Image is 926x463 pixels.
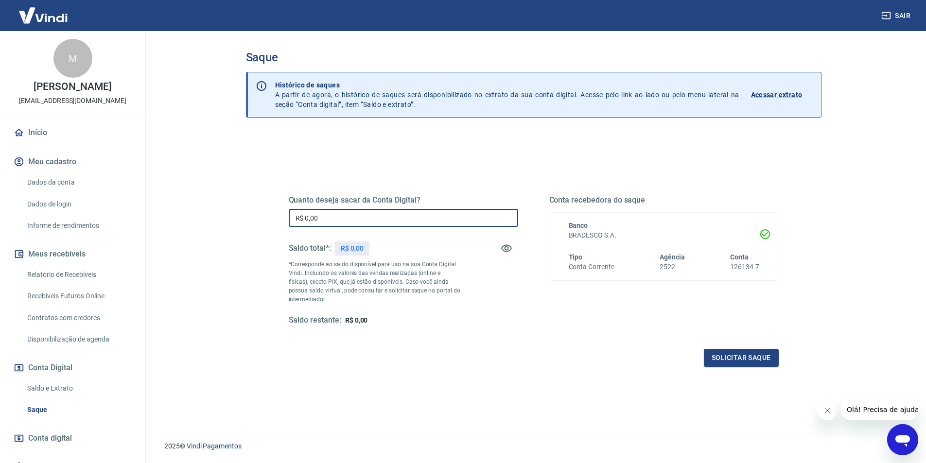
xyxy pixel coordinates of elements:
[275,80,739,109] p: A partir de agora, o histórico de saques será disponibilizado no extrato da sua conta digital. Ac...
[887,424,918,455] iframe: Botão para abrir a janela de mensagens
[879,7,914,25] button: Sair
[341,243,364,254] p: R$ 0,00
[23,308,134,328] a: Contratos com credores
[164,441,903,451] p: 2025 ©
[289,243,331,253] h5: Saldo total*:
[549,195,779,205] h5: Conta recebedora do saque
[23,378,134,398] a: Saldo e Extrato
[23,329,134,349] a: Disponibilização de agenda
[12,428,134,449] a: Conta digital
[569,230,759,240] h6: BRADESCO S.A.
[19,96,126,106] p: [EMAIL_ADDRESS][DOMAIN_NAME]
[23,265,134,285] a: Relatório de Recebíveis
[730,253,749,261] span: Conta
[246,51,821,64] h3: Saque
[818,401,837,420] iframe: Fechar mensagem
[187,442,242,450] a: Vindi Pagamentos
[12,122,134,143] a: Início
[34,82,111,92] p: [PERSON_NAME]
[569,222,588,229] span: Banco
[569,262,614,272] h6: Conta Corrente
[23,194,134,214] a: Dados de login
[289,260,461,304] p: *Corresponde ao saldo disponível para uso na sua Conta Digital Vindi. Incluindo os valores das ve...
[289,195,518,205] h5: Quanto deseja sacar da Conta Digital?
[569,253,583,261] span: Tipo
[53,39,92,78] div: M
[730,262,759,272] h6: 126134-7
[23,216,134,236] a: Informe de rendimentos
[6,7,82,15] span: Olá! Precisa de ajuda?
[23,286,134,306] a: Recebíveis Futuros Online
[23,400,134,420] a: Saque
[12,243,134,265] button: Meus recebíveis
[660,262,685,272] h6: 2522
[12,0,75,30] img: Vindi
[23,172,134,192] a: Dados da conta
[841,399,918,420] iframe: Mensagem da empresa
[12,151,134,172] button: Meu cadastro
[345,316,368,324] span: R$ 0,00
[12,357,134,378] button: Conta Digital
[660,253,685,261] span: Agência
[751,80,813,109] a: Acessar extrato
[751,90,803,100] p: Acessar extrato
[28,431,72,445] span: Conta digital
[289,315,341,326] h5: Saldo restante:
[704,349,779,367] button: Solicitar saque
[275,80,739,90] p: Histórico de saques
